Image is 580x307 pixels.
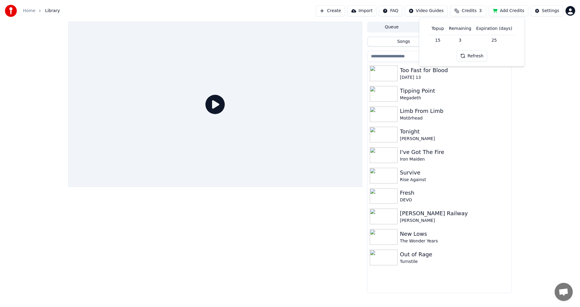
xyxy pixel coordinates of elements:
a: Home [23,8,35,14]
button: Jobs [416,23,463,32]
div: New Lows [400,230,509,238]
button: Settings [531,5,563,16]
img: youka [5,5,17,17]
div: Limb From Limb [400,107,509,115]
button: Video Guides [405,5,448,16]
div: Fresh [400,189,509,197]
div: DEVO [400,197,509,203]
span: Library [45,8,60,14]
div: Megadeth [400,95,509,101]
th: Expiration (days) [474,23,514,35]
div: Rise Against [400,177,509,183]
div: [PERSON_NAME] Railway [400,209,509,218]
div: Turnstile [400,259,509,265]
button: Queue [368,23,416,32]
th: Remaining [446,23,474,35]
nav: breadcrumb [23,8,60,14]
div: Too Fast for Blood [400,66,509,75]
td: 15 [429,35,446,46]
button: Import [347,5,376,16]
button: FAQ [379,5,402,16]
button: Add Credits [489,5,528,16]
th: Topup [429,23,446,35]
div: The Wonder Years [400,238,509,244]
span: 3 [479,8,482,14]
button: Refresh [456,50,488,61]
div: Tipping Point [400,87,509,95]
button: Songs [368,37,440,46]
div: [DATE] 13 [400,75,509,81]
div: Out of Rage [400,250,509,259]
button: Credits3 [450,5,486,16]
span: Credits [462,8,476,14]
div: Settings [542,8,559,14]
div: Tonight [400,127,509,136]
div: [PERSON_NAME] [400,136,509,142]
div: Open chat [555,283,573,301]
div: I've Got The Fire [400,148,509,156]
td: 3 [446,35,474,46]
div: Survive [400,168,509,177]
div: [PERSON_NAME] [400,218,509,224]
div: Motörhead [400,115,509,121]
button: Create [316,5,345,16]
div: Iron Maiden [400,156,509,162]
td: 25 [474,35,514,46]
